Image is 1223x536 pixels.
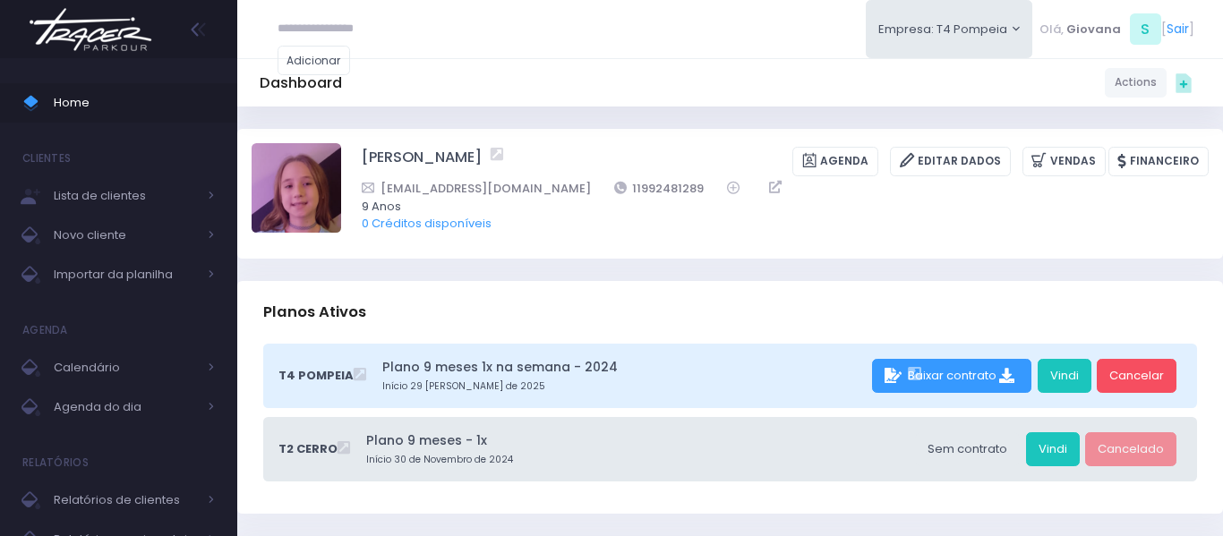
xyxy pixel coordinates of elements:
[1167,65,1201,99] div: Quick actions
[1108,147,1209,176] a: Financeiro
[1022,147,1106,176] a: Vendas
[22,445,89,481] h4: Relatórios
[1167,20,1189,38] a: Sair
[54,224,197,247] span: Novo cliente
[22,140,71,176] h4: Clientes
[614,179,705,198] a: 11992481289
[1105,68,1167,98] a: Actions
[54,396,197,419] span: Agenda do dia
[366,431,910,450] a: Plano 9 meses - 1x
[54,184,197,208] span: Lista de clientes
[1038,359,1091,393] a: Vindi
[362,179,591,198] a: [EMAIL_ADDRESS][DOMAIN_NAME]
[278,440,338,458] span: T2 Cerro
[1066,21,1121,38] span: Giovana
[54,489,197,512] span: Relatórios de clientes
[260,74,342,92] h5: Dashboard
[278,46,351,75] a: Adicionar
[278,367,354,385] span: T4 Pompeia
[263,286,366,337] h3: Planos Ativos
[1032,9,1201,49] div: [ ]
[362,215,492,232] a: 0 Créditos disponíveis
[252,143,341,238] label: Alterar foto de perfil
[382,379,866,394] small: Início 29 [PERSON_NAME] de 2025
[22,312,68,348] h4: Agenda
[1097,359,1176,393] a: Cancelar
[915,432,1020,466] div: Sem contrato
[54,263,197,286] span: Importar da planilha
[362,147,482,176] a: [PERSON_NAME]
[1039,21,1064,38] span: Olá,
[366,453,910,467] small: Início 30 de Novembro de 2024
[54,356,197,379] span: Calendário
[54,91,215,115] span: Home
[890,147,1011,176] a: Editar Dados
[872,359,1031,393] div: Baixar contrato
[1026,432,1080,466] a: Vindi
[1130,13,1161,45] span: S
[252,143,341,233] img: Aurora Andreoni Mello
[382,358,866,377] a: Plano 9 meses 1x na semana - 2024
[362,198,1185,216] span: 9 Anos
[792,147,878,176] a: Agenda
